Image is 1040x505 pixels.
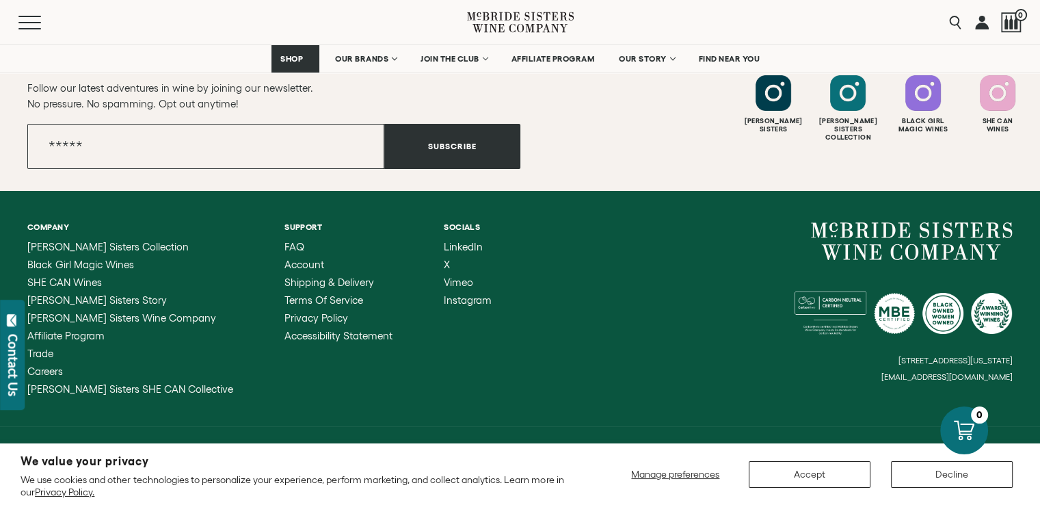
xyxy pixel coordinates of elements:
a: Instagram [444,295,492,306]
button: Decline [891,461,1013,488]
a: Account [284,259,392,270]
span: [PERSON_NAME] Sisters Collection [27,241,189,252]
span: LinkedIn [444,241,483,252]
a: Terms of Service [284,295,392,306]
a: SHE CAN Wines [27,277,233,288]
a: Privacy Policy. [35,487,94,497]
span: FIND NEAR YOU [699,54,760,64]
a: Affiliate Program [27,331,233,341]
span: Careers [27,365,63,377]
span: [PERSON_NAME] Sisters Wine Company [27,312,216,324]
p: We use cookies and other technologies to personalize your experience, perform marketing, and coll... [21,474,573,498]
span: [PERSON_NAME] Sisters SHE CAN Collective [27,383,233,395]
span: OUR BRANDS [335,54,388,64]
span: Shipping & Delivery [284,276,374,288]
button: Accept [749,461,870,488]
a: OUR STORY [610,45,683,73]
a: JOIN THE CLUB [412,45,496,73]
a: Careers [27,366,233,377]
span: JOIN THE CLUB [421,54,479,64]
span: Affiliate Program [27,330,105,341]
small: [EMAIL_ADDRESS][DOMAIN_NAME] [881,372,1013,382]
a: FIND NEAR YOU [690,45,769,73]
span: SHOP [280,54,304,64]
a: Black Girl Magic Wines [27,259,233,270]
a: Privacy Policy [284,313,392,324]
a: FAQ [284,242,392,252]
a: Follow McBride Sisters on Instagram [PERSON_NAME]Sisters [738,75,809,133]
span: 0 [1015,9,1027,21]
div: Contact Us [6,334,20,396]
span: Account [284,259,324,270]
a: McBride Sisters Collection [27,242,233,252]
a: Vimeo [444,277,492,288]
span: [PERSON_NAME] Sisters Story [27,294,167,306]
a: LinkedIn [444,242,492,252]
a: McBride Sisters Story [27,295,233,306]
a: McBride Sisters Wine Company [811,222,1013,261]
span: Privacy Policy [284,312,348,324]
a: McBride Sisters SHE CAN Collective [27,384,233,395]
a: SHOP [271,45,319,73]
button: Manage preferences [623,461,728,488]
a: Follow McBride Sisters Collection on Instagram [PERSON_NAME] SistersCollection [812,75,883,142]
a: McBride Sisters Wine Company [27,313,233,324]
a: X [444,259,492,270]
div: [PERSON_NAME] Sisters [738,117,809,133]
span: Manage preferences [631,469,719,480]
a: Shipping & Delivery [284,277,392,288]
small: [STREET_ADDRESS][US_STATE] [898,356,1013,365]
a: Follow SHE CAN Wines on Instagram She CanWines [962,75,1033,133]
input: Email [27,124,384,169]
span: FAQ [284,241,304,252]
h2: We value your privacy [21,456,573,467]
span: Trade [27,348,53,359]
div: 0 [971,406,988,424]
p: Follow our latest adventures in wine by joining our newsletter. No pressure. No spamming. Opt out... [27,80,520,112]
a: Follow Black Girl Magic Wines on Instagram Black GirlMagic Wines [888,75,959,133]
div: Black Girl Magic Wines [888,117,959,133]
a: OUR BRANDS [326,45,405,73]
button: Mobile Menu Trigger [18,16,68,29]
span: Terms of Service [284,294,363,306]
a: Accessibility Statement [284,331,392,341]
div: [PERSON_NAME] Sisters Collection [812,117,883,142]
span: X [444,259,450,270]
span: Black Girl Magic Wines [27,259,134,270]
a: Trade [27,348,233,359]
span: OUR STORY [619,54,667,64]
span: Vimeo [444,276,473,288]
span: AFFILIATE PROGRAM [511,54,595,64]
a: AFFILIATE PROGRAM [503,45,604,73]
button: Subscribe [384,124,520,169]
span: Instagram [444,294,492,306]
span: SHE CAN Wines [27,276,102,288]
div: She Can Wines [962,117,1033,133]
